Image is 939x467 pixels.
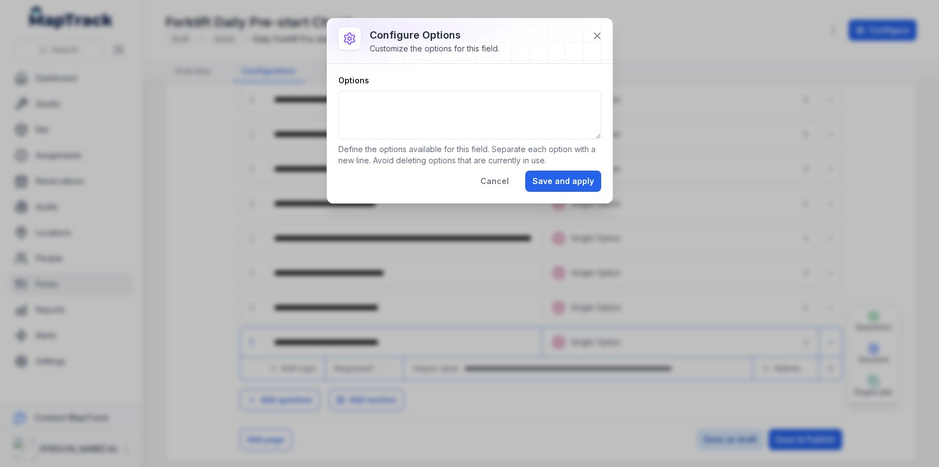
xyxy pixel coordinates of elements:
[370,43,499,54] div: Customize the options for this field.
[370,27,499,43] h3: Configure options
[473,171,516,192] button: Cancel
[338,75,369,86] label: Options
[525,171,601,192] button: Save and apply
[338,144,601,166] p: Define the options available for this field. Separate each option with a new line. Avoid deleting...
